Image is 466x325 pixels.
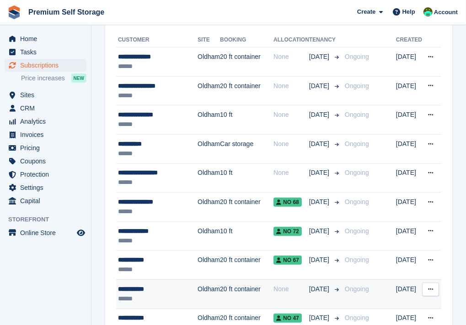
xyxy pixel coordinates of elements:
td: 20 ft container [220,193,273,222]
td: Oldham [198,163,220,193]
a: menu [5,59,86,72]
td: [DATE] [396,105,422,135]
span: No 68 [273,198,302,207]
span: Invoices [20,128,75,141]
span: Online Store [20,226,75,239]
td: 20 ft container [220,251,273,280]
td: [DATE] [396,134,422,163]
span: Home [20,32,75,45]
span: Ongoing [345,227,369,235]
td: Oldham [198,105,220,135]
td: 20 ft container [220,76,273,105]
th: Site [198,33,220,47]
a: Price increases NEW [21,73,86,83]
a: menu [5,194,86,207]
td: 20 ft container [220,47,273,77]
a: menu [5,115,86,128]
span: Ongoing [345,169,369,176]
span: Ongoing [345,256,369,263]
th: Customer [116,33,198,47]
a: menu [5,128,86,141]
span: No 72 [273,227,302,236]
a: menu [5,46,86,58]
span: Pricing [20,142,75,154]
div: None [273,284,309,294]
span: CRM [20,102,75,115]
td: Oldham [198,76,220,105]
span: Ongoing [345,198,369,205]
a: Premium Self Storage [25,5,108,20]
span: Tasks [20,46,75,58]
span: Help [402,7,415,16]
div: None [273,110,309,120]
a: Preview store [75,227,86,238]
a: menu [5,181,86,194]
a: menu [5,142,86,154]
td: 10 ft [220,221,273,251]
div: None [273,168,309,178]
th: Tenancy [309,33,341,47]
div: NEW [71,73,86,83]
a: menu [5,226,86,239]
span: Storefront [8,215,91,224]
span: Subscriptions [20,59,75,72]
th: Allocation [273,33,309,47]
span: Protection [20,168,75,181]
span: [DATE] [309,168,331,178]
span: No 67 [273,256,302,265]
img: stora-icon-8386f47178a22dfd0bd8f6a31ec36ba5ce8667c1dd55bd0f319d3a0aa187defe.svg [7,5,21,19]
span: [DATE] [309,52,331,62]
td: Oldham [198,134,220,163]
th: Booking [220,33,273,47]
span: Settings [20,181,75,194]
img: Anthony Bell [423,7,433,16]
span: [DATE] [309,284,331,294]
a: menu [5,168,86,181]
div: None [273,52,309,62]
span: Account [434,8,458,17]
td: 20 ft container [220,279,273,309]
span: Analytics [20,115,75,128]
span: Capital [20,194,75,207]
td: Car storage [220,134,273,163]
span: Ongoing [345,53,369,60]
td: Oldham [198,279,220,309]
span: Create [357,7,375,16]
td: [DATE] [396,193,422,222]
span: Price increases [21,74,65,83]
a: menu [5,89,86,101]
td: [DATE] [396,163,422,193]
span: No 47 [273,314,302,323]
span: [DATE] [309,197,331,207]
div: None [273,81,309,91]
span: Ongoing [345,285,369,293]
span: [DATE] [309,139,331,149]
span: Ongoing [345,140,369,147]
td: Oldham [198,47,220,77]
a: menu [5,102,86,115]
span: Ongoing [345,314,369,321]
td: [DATE] [396,47,422,77]
span: Sites [20,89,75,101]
span: [DATE] [309,313,331,323]
td: Oldham [198,251,220,280]
td: [DATE] [396,279,422,309]
span: Ongoing [345,82,369,89]
td: Oldham [198,221,220,251]
span: [DATE] [309,81,331,91]
td: [DATE] [396,76,422,105]
a: menu [5,155,86,168]
span: [DATE] [309,110,331,120]
td: Oldham [198,193,220,222]
span: [DATE] [309,255,331,265]
td: 10 ft [220,163,273,193]
a: menu [5,32,86,45]
td: [DATE] [396,221,422,251]
div: None [273,139,309,149]
td: [DATE] [396,251,422,280]
span: Ongoing [345,111,369,118]
th: Created [396,33,422,47]
span: Coupons [20,155,75,168]
td: 10 ft [220,105,273,135]
span: [DATE] [309,226,331,236]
